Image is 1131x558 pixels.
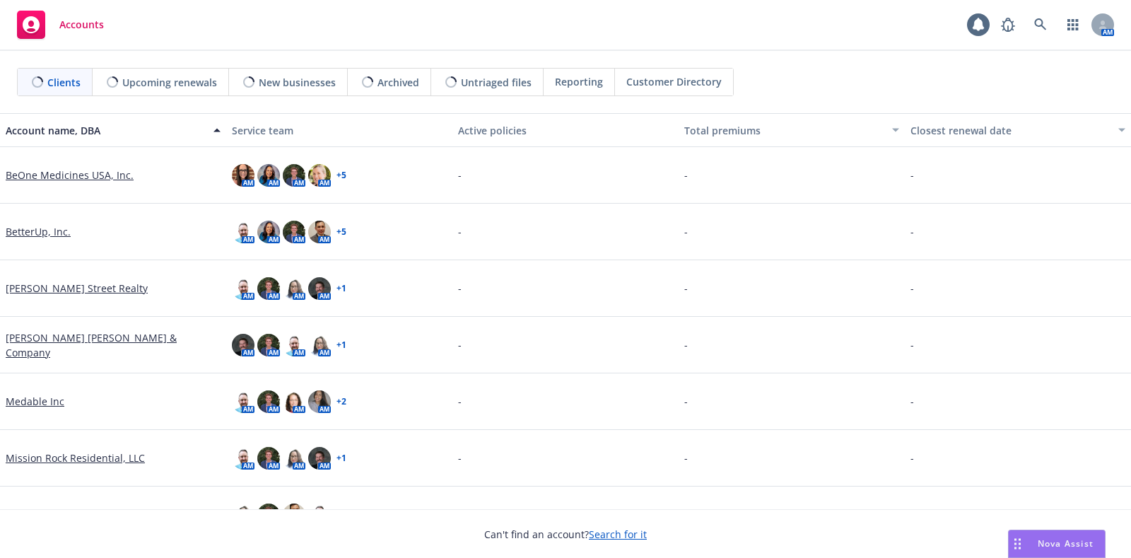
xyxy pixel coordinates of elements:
[994,11,1022,39] a: Report a Bug
[232,277,254,300] img: photo
[6,507,76,522] a: Ncontracts LLC
[910,123,1110,138] div: Closest renewal date
[452,113,679,147] button: Active policies
[336,171,346,180] a: + 5
[47,75,81,90] span: Clients
[458,224,462,239] span: -
[308,504,331,526] img: photo
[232,390,254,413] img: photo
[910,224,914,239] span: -
[684,123,884,138] div: Total premiums
[336,397,346,406] a: + 2
[283,164,305,187] img: photo
[257,277,280,300] img: photo
[458,451,462,465] span: -
[905,113,1131,147] button: Closest renewal date
[336,284,346,293] a: + 1
[336,341,346,349] a: + 1
[1026,11,1055,39] a: Search
[232,221,254,243] img: photo
[257,504,280,526] img: photo
[308,334,331,356] img: photo
[257,164,280,187] img: photo
[6,451,145,465] a: Mission Rock Residential, LLC
[232,447,254,470] img: photo
[11,5,110,45] a: Accounts
[484,527,647,542] span: Can't find an account?
[308,221,331,243] img: photo
[6,330,221,360] a: [PERSON_NAME] [PERSON_NAME] & Company
[6,224,71,239] a: BetterUp, Inc.
[684,168,688,182] span: -
[910,168,914,182] span: -
[458,281,462,296] span: -
[555,74,603,89] span: Reporting
[684,224,688,239] span: -
[461,75,532,90] span: Untriaged files
[626,74,722,89] span: Customer Directory
[1059,11,1087,39] a: Switch app
[308,390,331,413] img: photo
[257,447,280,470] img: photo
[308,164,331,187] img: photo
[283,221,305,243] img: photo
[684,337,688,352] span: -
[257,221,280,243] img: photo
[589,528,647,541] a: Search for it
[458,123,673,138] div: Active policies
[684,394,688,409] span: -
[684,281,688,296] span: -
[283,447,305,470] img: photo
[6,168,134,182] a: BeOne Medicines USA, Inc.
[6,394,64,409] a: Medable Inc
[6,281,148,296] a: [PERSON_NAME] Street Realty
[226,113,452,147] button: Service team
[232,334,254,356] img: photo
[377,75,419,90] span: Archived
[59,19,104,30] span: Accounts
[232,123,447,138] div: Service team
[257,334,280,356] img: photo
[1009,530,1026,557] div: Drag to move
[458,168,462,182] span: -
[259,75,336,90] span: New businesses
[458,507,462,522] span: -
[308,447,331,470] img: photo
[910,507,914,522] span: -
[910,451,914,465] span: -
[1008,530,1106,558] button: Nova Assist
[257,390,280,413] img: photo
[910,281,914,296] span: -
[283,334,305,356] img: photo
[458,394,462,409] span: -
[684,507,688,522] span: -
[910,394,914,409] span: -
[283,277,305,300] img: photo
[232,504,254,526] img: photo
[232,164,254,187] img: photo
[283,390,305,413] img: photo
[679,113,905,147] button: Total premiums
[308,277,331,300] img: photo
[684,451,688,465] span: -
[1038,537,1094,550] span: Nova Assist
[910,337,914,352] span: -
[283,504,305,526] img: photo
[458,337,462,352] span: -
[122,75,217,90] span: Upcoming renewals
[336,454,346,463] a: + 1
[336,228,346,236] a: + 5
[6,123,205,138] div: Account name, DBA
